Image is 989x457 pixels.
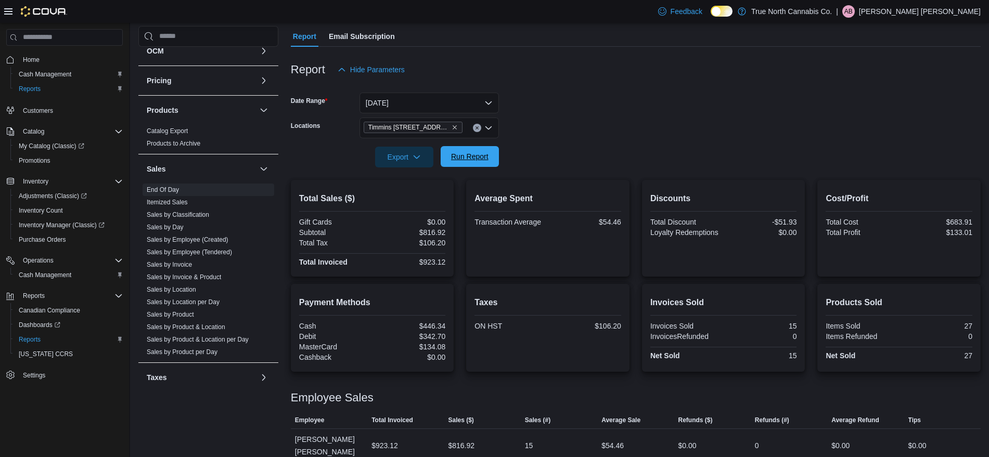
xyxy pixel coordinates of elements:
[10,232,127,247] button: Purchase Orders
[299,228,370,237] div: Subtotal
[901,228,972,237] div: $133.01
[147,46,255,56] button: OCM
[19,85,41,93] span: Reports
[147,105,178,115] h3: Products
[601,416,640,424] span: Average Sale
[15,319,65,331] a: Dashboards
[299,239,370,247] div: Total Tax
[147,311,194,318] a: Sales by Product
[291,63,325,76] h3: Report
[671,6,702,17] span: Feedback
[901,218,972,226] div: $683.91
[147,199,188,206] a: Itemized Sales
[19,221,105,229] span: Inventory Manager (Classic)
[15,83,123,95] span: Reports
[474,218,546,226] div: Transaction Average
[726,332,797,341] div: 0
[15,233,123,246] span: Purchase Orders
[10,318,127,332] a: Dashboards
[147,348,217,356] span: Sales by Product per Day
[147,198,188,206] span: Itemized Sales
[451,151,489,162] span: Run Report
[19,175,123,188] span: Inventory
[147,323,225,331] a: Sales by Product & Location
[258,45,270,57] button: OCM
[147,310,194,319] span: Sales by Product
[15,333,45,346] a: Reports
[375,322,446,330] div: $446.34
[19,156,50,165] span: Promotions
[375,239,446,247] div: $106.20
[19,369,123,382] span: Settings
[15,140,88,152] a: My Catalog (Classic)
[473,124,481,132] button: Clear input
[831,439,850,452] div: $0.00
[147,236,228,243] a: Sales by Employee (Created)
[10,139,127,153] a: My Catalog (Classic)
[19,321,60,329] span: Dashboards
[19,271,71,279] span: Cash Management
[23,107,53,115] span: Customers
[299,353,370,361] div: Cashback
[901,332,972,341] div: 0
[726,351,797,360] div: 15
[23,292,45,300] span: Reports
[350,64,405,75] span: Hide Parameters
[826,228,897,237] div: Total Profit
[147,164,166,174] h3: Sales
[371,416,413,424] span: Total Invoiced
[329,26,395,47] span: Email Subscription
[15,319,123,331] span: Dashboards
[10,82,127,96] button: Reports
[147,46,164,56] h3: OCM
[15,304,84,317] a: Canadian Compliance
[550,322,621,330] div: $106.20
[19,236,66,244] span: Purchase Orders
[10,189,127,203] a: Adjustments (Classic)
[147,348,217,356] a: Sales by Product per Day
[474,296,621,309] h2: Taxes
[258,104,270,116] button: Products
[147,140,200,147] a: Products to Archive
[650,296,797,309] h2: Invoices Sold
[19,335,41,344] span: Reports
[678,416,713,424] span: Refunds ($)
[452,124,458,130] button: Remove Timmins 214 Third Ave from selection in this group
[364,122,463,133] span: Timmins 214 Third Ave
[15,190,91,202] a: Adjustments (Classic)
[147,164,255,174] button: Sales
[19,103,123,116] span: Customers
[375,353,446,361] div: $0.00
[375,228,446,237] div: $816.92
[550,218,621,226] div: $54.46
[19,290,123,302] span: Reports
[147,372,167,383] h3: Taxes
[291,97,328,105] label: Date Range
[147,75,171,86] h3: Pricing
[138,184,278,362] div: Sales
[15,348,123,360] span: Washington CCRS
[751,5,832,18] p: True North Cannabis Co.
[15,204,67,217] a: Inventory Count
[10,203,127,218] button: Inventory Count
[10,268,127,282] button: Cash Management
[484,124,493,132] button: Open list of options
[375,258,446,266] div: $923.12
[2,52,127,67] button: Home
[474,192,621,205] h2: Average Spent
[299,192,446,205] h2: Total Sales ($)
[19,54,44,66] a: Home
[441,146,499,167] button: Run Report
[901,351,972,360] div: 27
[10,332,127,347] button: Reports
[19,254,58,267] button: Operations
[147,260,192,269] span: Sales by Invoice
[448,439,474,452] div: $816.92
[375,147,433,167] button: Export
[147,139,200,148] span: Products to Archive
[375,218,446,226] div: $0.00
[525,439,533,452] div: 15
[654,1,707,22] a: Feedback
[826,218,897,226] div: Total Cost
[15,333,123,346] span: Reports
